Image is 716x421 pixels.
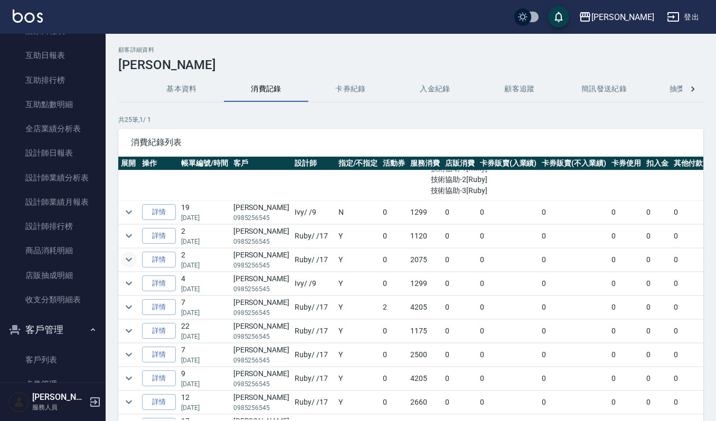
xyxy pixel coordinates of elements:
[181,356,228,365] p: [DATE]
[408,319,442,342] td: 1175
[231,390,292,414] td: [PERSON_NAME]
[477,200,540,224] td: 0
[431,185,533,196] p: 技術協助-3[Ruby]
[233,284,289,294] p: 0985256545
[121,370,137,386] button: expand row
[224,76,308,102] button: 消費記錄
[609,390,644,414] td: 0
[336,200,381,224] td: N
[131,137,691,148] span: 消費紀錄列表
[644,224,671,247] td: 0
[292,390,336,414] td: Ruby / /17
[562,76,646,102] button: 簡訊發送紀錄
[118,115,703,125] p: 共 25 筆, 1 / 1
[539,390,609,414] td: 0
[139,157,178,170] th: 操作
[292,200,336,224] td: Ivy / /9
[292,343,336,366] td: Ruby / /17
[644,390,671,414] td: 0
[539,157,609,170] th: 卡券販賣(不入業績)
[292,157,336,170] th: 設計師
[477,76,562,102] button: 顧客追蹤
[408,295,442,319] td: 4205
[231,343,292,366] td: [PERSON_NAME]
[408,272,442,295] td: 1299
[292,295,336,319] td: Ruby / /17
[539,200,609,224] td: 0
[292,272,336,295] td: Ivy / /9
[380,248,408,271] td: 0
[142,228,176,244] a: 詳情
[181,237,228,246] p: [DATE]
[8,391,30,413] img: Person
[336,248,381,271] td: Y
[121,204,137,220] button: expand row
[380,157,408,170] th: 活動券
[308,76,393,102] button: 卡券紀錄
[118,58,703,72] h3: [PERSON_NAME]
[609,248,644,271] td: 0
[118,157,139,170] th: 展開
[609,295,644,319] td: 0
[539,367,609,390] td: 0
[408,224,442,247] td: 1120
[591,11,654,24] div: [PERSON_NAME]
[233,332,289,341] p: 0985256545
[142,394,176,410] a: 詳情
[477,367,540,390] td: 0
[442,390,477,414] td: 0
[408,343,442,366] td: 2500
[644,295,671,319] td: 0
[477,295,540,319] td: 0
[380,367,408,390] td: 0
[609,200,644,224] td: 0
[442,248,477,271] td: 0
[442,157,477,170] th: 店販消費
[181,379,228,389] p: [DATE]
[4,141,101,165] a: 設計師日報表
[408,248,442,271] td: 2075
[477,248,540,271] td: 0
[539,343,609,366] td: 0
[431,174,533,185] p: 技術協助-2[Ruby]
[178,157,231,170] th: 帳單編號/時間
[231,319,292,342] td: [PERSON_NAME]
[408,367,442,390] td: 4205
[380,390,408,414] td: 0
[4,348,101,372] a: 客戶列表
[4,68,101,92] a: 互助排行榜
[142,204,176,221] a: 詳情
[292,224,336,247] td: Ruby / /17
[442,343,477,366] td: 0
[644,157,671,170] th: 扣入金
[231,157,292,170] th: 客戶
[181,403,228,413] p: [DATE]
[292,319,336,342] td: Ruby / /17
[442,367,477,390] td: 0
[609,367,644,390] td: 0
[477,157,540,170] th: 卡券販賣(入業績)
[336,319,381,342] td: Y
[121,347,137,362] button: expand row
[539,295,609,319] td: 0
[4,288,101,312] a: 收支分類明細表
[609,319,644,342] td: 0
[231,272,292,295] td: [PERSON_NAME]
[477,390,540,414] td: 0
[4,43,101,68] a: 互助日報表
[142,275,176,292] a: 詳情
[13,9,43,23] img: Logo
[121,252,137,267] button: expand row
[442,295,477,319] td: 0
[233,261,289,270] p: 0985256545
[233,403,289,413] p: 0985256545
[121,394,137,410] button: expand row
[4,263,101,288] a: 店販抽成明細
[644,367,671,390] td: 0
[178,390,231,414] td: 12
[380,272,408,295] td: 0
[4,190,101,214] a: 設計師業績月報表
[574,6,658,28] button: [PERSON_NAME]
[178,319,231,342] td: 22
[178,295,231,319] td: 7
